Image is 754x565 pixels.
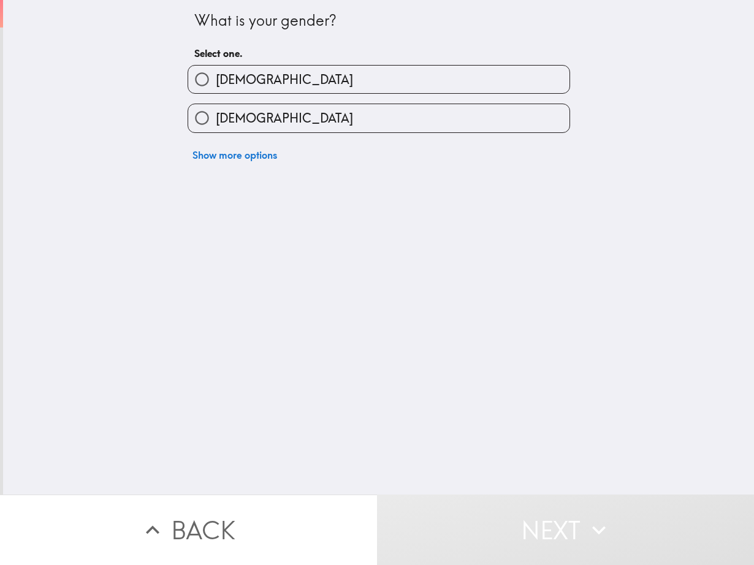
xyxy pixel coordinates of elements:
[188,66,569,93] button: [DEMOGRAPHIC_DATA]
[194,47,563,60] h6: Select one.
[188,104,569,132] button: [DEMOGRAPHIC_DATA]
[377,495,754,565] button: Next
[216,110,353,127] span: [DEMOGRAPHIC_DATA]
[188,143,282,167] button: Show more options
[194,10,563,31] div: What is your gender?
[216,71,353,88] span: [DEMOGRAPHIC_DATA]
